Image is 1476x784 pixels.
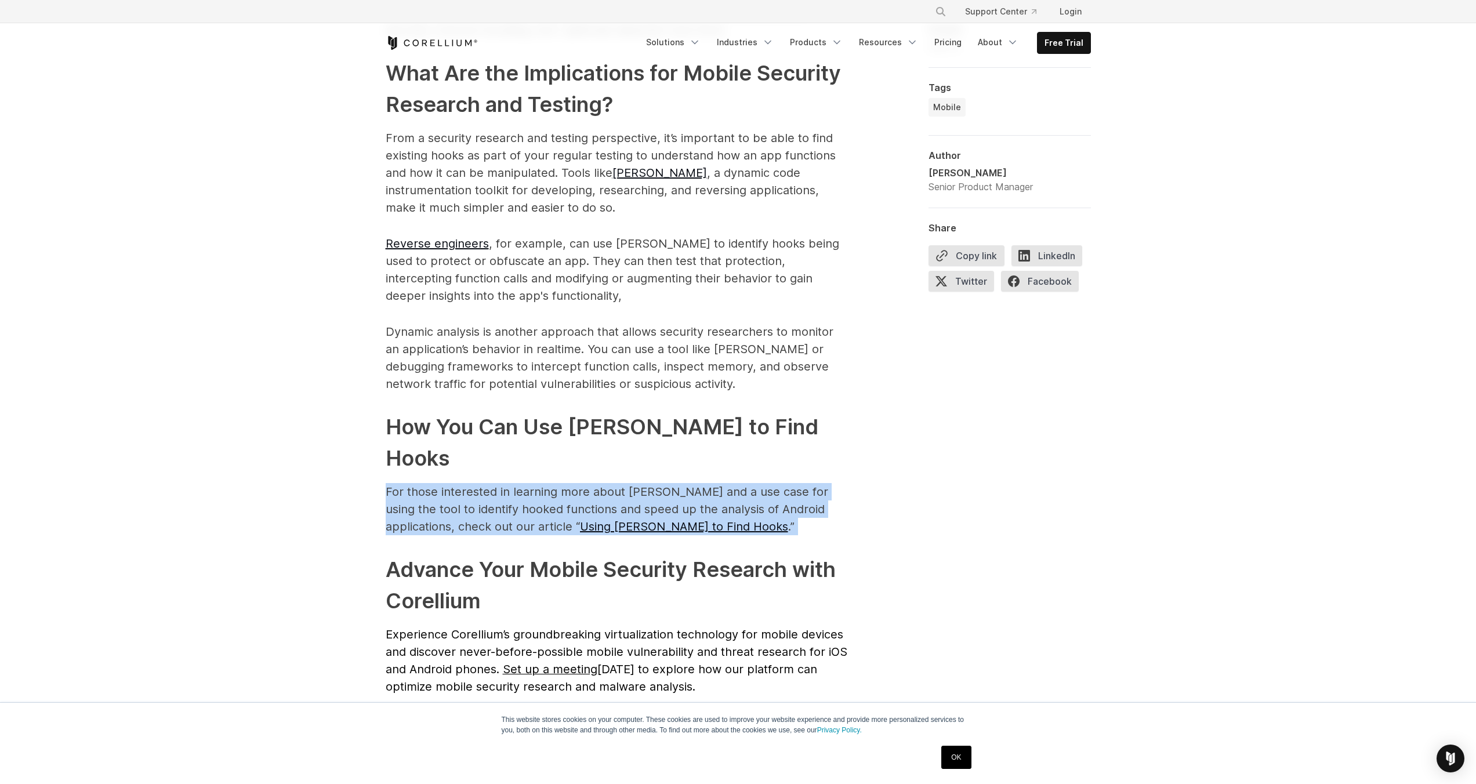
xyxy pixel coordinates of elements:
span: Mobile [933,101,961,113]
h2: Advance Your Mobile Security Research with Corellium [386,554,850,616]
button: Search [930,1,951,22]
a: Pricing [927,32,969,53]
div: Open Intercom Messenger [1437,745,1464,772]
p: Dynamic analysis is another approach that allows security researchers to monitor an application’s... [386,323,850,393]
h2: How You Can Use [PERSON_NAME] to Find Hooks [386,411,850,474]
p: This website stores cookies on your computer. These cookies are used to improve your website expe... [502,714,975,735]
a: Support Center [956,1,1046,22]
span: Facebook [1001,271,1079,292]
a: Login [1050,1,1091,22]
a: Privacy Policy. [817,726,862,734]
a: Industries [710,32,781,53]
a: Twitter [929,271,1001,296]
div: Navigation Menu [921,1,1091,22]
a: [PERSON_NAME] [612,166,707,180]
a: Facebook [1001,271,1086,296]
span: Set up a meeting [503,662,597,676]
button: Copy link [929,245,1004,266]
a: Resources [852,32,925,53]
div: Author [929,150,1091,161]
a: LinkedIn [1011,245,1089,271]
a: Free Trial [1038,32,1090,53]
a: Reverse engineers [386,237,489,251]
p: For those interested in learning more about [PERSON_NAME] and a use case for using the tool to id... [386,483,850,535]
span: Twitter [929,271,994,292]
a: OK [941,746,971,769]
div: Senior Product Manager [929,180,1033,194]
a: Solutions [639,32,708,53]
div: Navigation Menu [639,32,1091,54]
div: Share [929,222,1091,234]
a: Corellium Home [386,36,478,50]
span: [DATE] to explore how our platform can optimize mobile security research and malware analysis. [386,662,817,694]
p: , for example, can use [PERSON_NAME] to identify hooks being used to protect or obfuscate an app.... [386,235,850,304]
a: Products [783,32,850,53]
a: Mobile [929,98,966,117]
a: Set up a meeting [503,665,597,676]
div: [PERSON_NAME] [929,166,1033,180]
a: Using [PERSON_NAME] to Find Hooks [580,520,788,533]
span: Experience Corellium’s groundbreaking virtualization technology for mobile devices and discover n... [386,627,847,676]
div: Tags [929,82,1091,93]
h2: What Are the Implications for Mobile Security Research and Testing? [386,57,850,120]
a: About [971,32,1025,53]
span: LinkedIn [1011,245,1082,266]
p: From a security research and testing perspective, it’s important to be able to find existing hook... [386,129,850,216]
